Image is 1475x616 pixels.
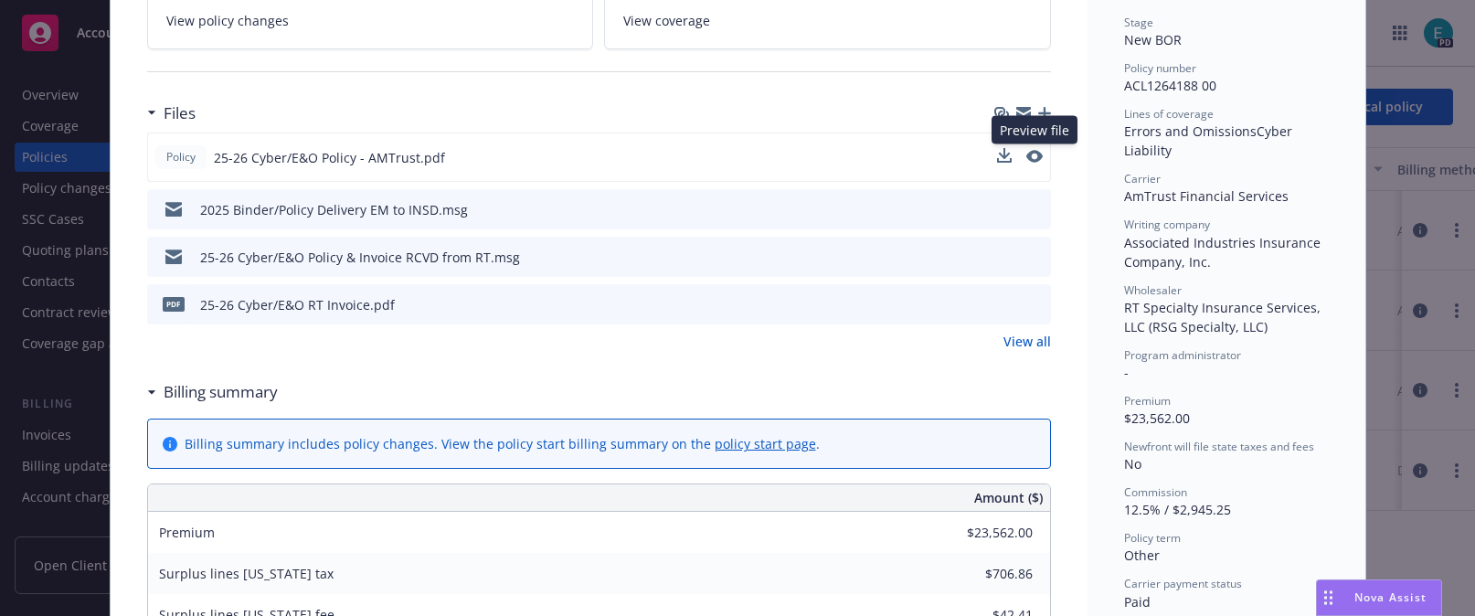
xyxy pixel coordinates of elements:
[925,560,1044,588] input: 0.00
[1124,77,1216,94] span: ACL1264188 00
[1124,530,1181,546] span: Policy term
[997,148,1012,167] button: download file
[159,524,215,541] span: Premium
[1124,234,1324,271] span: Associated Industries Insurance Company, Inc.
[166,11,289,30] span: View policy changes
[1124,217,1210,232] span: Writing company
[200,295,395,314] div: 25-26 Cyber/E&O RT Invoice.pdf
[1124,576,1242,591] span: Carrier payment status
[1124,409,1190,427] span: $23,562.00
[159,565,334,582] span: Surplus lines [US_STATE] tax
[1124,171,1161,186] span: Carrier
[147,380,278,404] div: Billing summary
[200,200,468,219] div: 2025 Binder/Policy Delivery EM to INSD.msg
[1124,122,1296,159] span: Cyber Liability
[998,295,1013,314] button: download file
[1026,150,1043,163] button: preview file
[1003,332,1051,351] a: View all
[163,297,185,311] span: pdf
[1124,106,1214,122] span: Lines of coverage
[1317,580,1340,615] div: Drag to move
[147,101,196,125] div: Files
[1027,248,1044,267] button: preview file
[1124,364,1129,381] span: -
[1124,501,1231,518] span: 12.5% / $2,945.25
[1027,200,1044,219] button: preview file
[1124,484,1187,500] span: Commission
[992,116,1077,144] div: Preview file
[1124,439,1314,454] span: Newfront will file state taxes and fees
[925,519,1044,547] input: 0.00
[185,434,820,453] div: Billing summary includes policy changes. View the policy start billing summary on the .
[164,101,196,125] h3: Files
[1027,295,1044,314] button: preview file
[1124,122,1257,140] span: Errors and Omissions
[1124,282,1182,298] span: Wholesaler
[623,11,710,30] span: View coverage
[1124,15,1153,30] span: Stage
[1124,593,1151,611] span: Paid
[997,148,1012,163] button: download file
[998,200,1013,219] button: download file
[1124,299,1324,335] span: RT Specialty Insurance Services, LLC (RSG Specialty, LLC)
[1124,31,1182,48] span: New BOR
[214,148,445,167] span: 25-26 Cyber/E&O Policy - AMTrust.pdf
[1124,60,1196,76] span: Policy number
[1124,393,1171,409] span: Premium
[1354,589,1427,605] span: Nova Assist
[1124,187,1289,205] span: AmTrust Financial Services
[1124,347,1241,363] span: Program administrator
[163,149,199,165] span: Policy
[1124,455,1141,473] span: No
[200,248,520,267] div: 25-26 Cyber/E&O Policy & Invoice RCVD from RT.msg
[715,435,816,452] a: policy start page
[164,380,278,404] h3: Billing summary
[1026,148,1043,167] button: preview file
[974,488,1043,507] span: Amount ($)
[1124,547,1160,564] span: Other
[1316,579,1442,616] button: Nova Assist
[998,248,1013,267] button: download file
